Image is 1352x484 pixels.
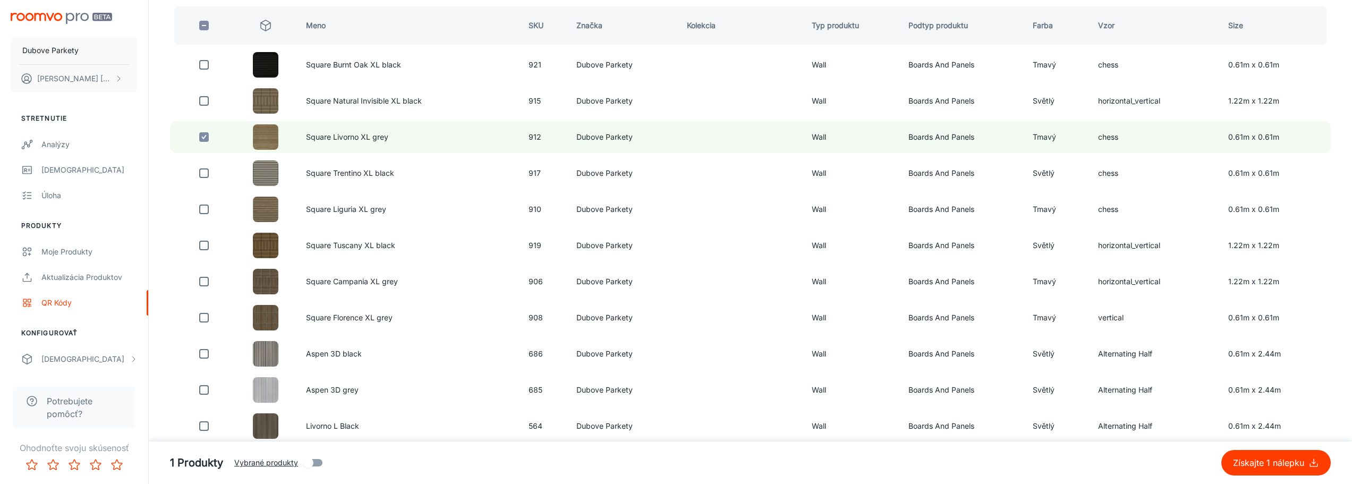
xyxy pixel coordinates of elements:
[297,302,520,334] td: Square Florence XL grey
[568,302,678,334] td: Dubove Parkety
[234,457,298,469] span: Vybrané produkty
[1024,230,1090,261] td: Světlý
[41,190,138,201] div: Úloha
[1220,6,1331,45] th: Size
[568,410,678,442] td: Dubove Parkety
[520,193,568,225] td: 910
[1024,6,1090,45] th: Farba
[170,455,223,471] h5: 1 Produkty
[900,230,1024,261] td: Boards And Panels
[803,266,900,298] td: Wall
[803,121,900,153] td: Wall
[11,37,138,64] button: Dubove Parkety
[41,246,138,258] div: Moje produkty
[900,193,1024,225] td: Boards And Panels
[297,266,520,298] td: Square Campania XL grey
[1024,266,1090,298] td: Tmavý
[803,230,900,261] td: Wall
[21,454,42,475] button: Rate 1 star
[8,441,140,454] p: Ohodnoťte svoju skúsenosť
[1220,85,1331,117] td: 1.22m x 1.22m
[106,454,127,475] button: Rate 5 star
[22,45,79,56] p: Dubove Parkety
[1220,49,1331,81] td: 0.61m x 0.61m
[47,395,123,420] span: Potrebujete pomôcť?
[803,374,900,406] td: Wall
[900,6,1024,45] th: Podtyp produktu
[1024,374,1090,406] td: Světlý
[803,410,900,442] td: Wall
[1090,193,1220,225] td: chess
[1220,338,1331,370] td: 0.61m x 2.44m
[568,266,678,298] td: Dubove Parkety
[1024,49,1090,81] td: Tmavý
[297,85,520,117] td: Square Natural Invisible XL black
[85,454,106,475] button: Rate 4 star
[900,49,1024,81] td: Boards And Panels
[1090,6,1220,45] th: Vzor
[520,302,568,334] td: 908
[520,410,568,442] td: 564
[1024,85,1090,117] td: Světlý
[1090,121,1220,153] td: chess
[568,374,678,406] td: Dubove Parkety
[900,121,1024,153] td: Boards And Panels
[803,193,900,225] td: Wall
[900,85,1024,117] td: Boards And Panels
[1220,266,1331,298] td: 1.22m x 1.22m
[1024,410,1090,442] td: Světlý
[1090,157,1220,189] td: chess
[1220,121,1331,153] td: 0.61m x 0.61m
[520,230,568,261] td: 919
[568,49,678,81] td: Dubove Parkety
[568,230,678,261] td: Dubove Parkety
[520,338,568,370] td: 686
[803,49,900,81] td: Wall
[37,73,112,84] p: [PERSON_NAME] [PERSON_NAME]
[297,121,520,153] td: Square Livorno XL grey
[678,6,804,45] th: Kolekcia
[64,454,85,475] button: Rate 3 star
[297,49,520,81] td: Square Burnt Oak XL black
[11,13,112,24] img: Roomvo PRO Beta
[1090,49,1220,81] td: chess
[568,193,678,225] td: Dubove Parkety
[1220,410,1331,442] td: 0.61m x 2.44m
[11,65,138,92] button: [PERSON_NAME] [PERSON_NAME]
[1090,302,1220,334] td: vertical
[520,49,568,81] td: 921
[41,353,129,365] div: [DEMOGRAPHIC_DATA]
[297,410,520,442] td: Livorno L Black
[1090,374,1220,406] td: Alternating Half
[568,121,678,153] td: Dubove Parkety
[520,266,568,298] td: 906
[803,157,900,189] td: Wall
[41,139,138,150] div: Analýzy
[1090,410,1220,442] td: Alternating Half
[520,374,568,406] td: 685
[1221,450,1331,475] button: Získajte 1 nálepku
[42,454,64,475] button: Rate 2 star
[568,85,678,117] td: Dubove Parkety
[1220,302,1331,334] td: 0.61m x 0.61m
[1024,157,1090,189] td: Světlý
[1024,302,1090,334] td: Tmavý
[1090,85,1220,117] td: horizontal_vertical
[900,266,1024,298] td: Boards And Panels
[1220,193,1331,225] td: 0.61m x 0.61m
[1090,230,1220,261] td: horizontal_vertical
[41,271,138,283] div: Aktualizácia produktov
[568,338,678,370] td: Dubove Parkety
[297,338,520,370] td: Aspen 3D black
[297,230,520,261] td: Square Tuscany XL black
[900,374,1024,406] td: Boards And Panels
[1024,338,1090,370] td: Světlý
[520,121,568,153] td: 912
[1220,374,1331,406] td: 0.61m x 2.44m
[568,157,678,189] td: Dubove Parkety
[520,85,568,117] td: 915
[41,164,138,176] div: [DEMOGRAPHIC_DATA]
[803,85,900,117] td: Wall
[297,193,520,225] td: Square Liguria XL grey
[900,302,1024,334] td: Boards And Panels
